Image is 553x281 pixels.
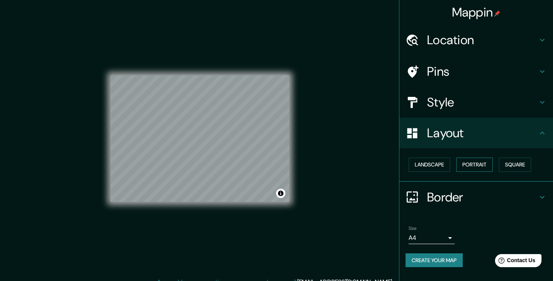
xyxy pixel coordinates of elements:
h4: Style [427,95,538,110]
div: Pins [399,56,553,87]
div: Layout [399,118,553,148]
button: Toggle attribution [276,189,285,198]
label: Size [409,225,417,231]
div: Border [399,182,553,213]
button: Square [499,158,531,172]
h4: Layout [427,125,538,141]
div: Style [399,87,553,118]
div: A4 [409,232,455,244]
h4: Border [427,190,538,205]
iframe: Help widget launcher [485,251,545,273]
h4: Location [427,32,538,48]
canvas: Map [111,75,289,202]
h4: Pins [427,64,538,79]
h4: Mappin [452,5,501,20]
button: Landscape [409,158,450,172]
img: pin-icon.png [494,10,500,17]
div: Location [399,25,553,55]
button: Create your map [406,253,463,268]
button: Portrait [456,158,493,172]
